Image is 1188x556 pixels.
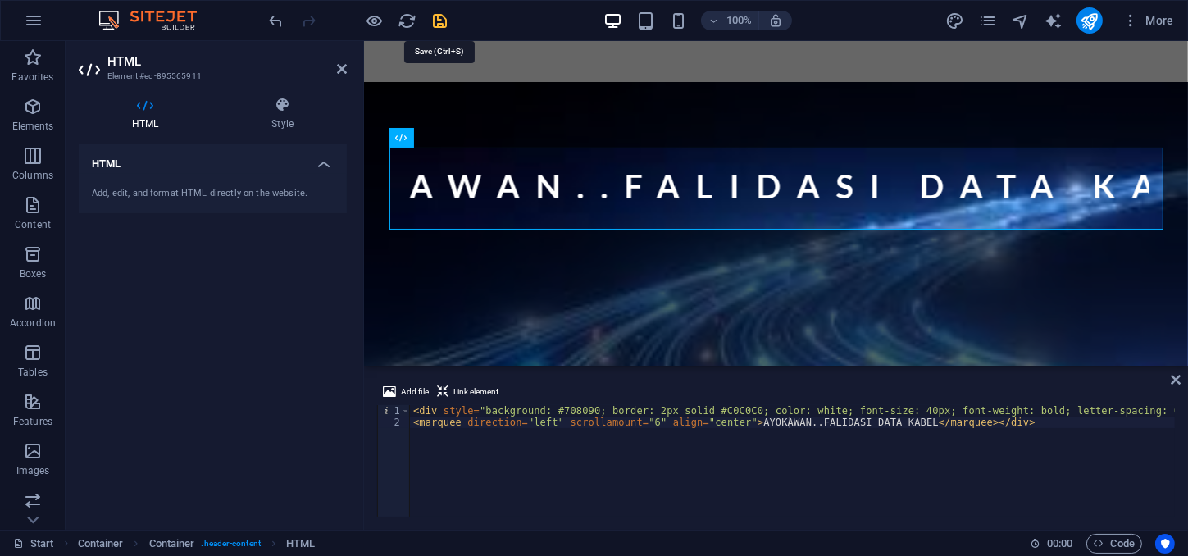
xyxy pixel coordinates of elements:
p: Favorites [11,71,53,84]
button: design [945,11,965,30]
h2: HTML [107,54,347,69]
p: Content [15,218,51,231]
i: Reload page [398,11,417,30]
i: Publish [1080,11,1099,30]
i: Design (Ctrl+Alt+Y) [945,11,964,30]
button: navigator [1011,11,1031,30]
i: AI Writer [1044,11,1063,30]
p: Features [13,415,52,428]
div: Add, edit, and format HTML directly on the website. [92,187,334,201]
span: Add file [401,382,429,402]
i: On resize automatically adjust zoom level to fit chosen device. [768,13,783,28]
p: Tables [18,366,48,379]
button: Usercentrics [1155,534,1175,554]
h4: HTML [79,144,347,174]
span: Link element [453,382,498,402]
a: Click to cancel selection. Double-click to open Pages [13,534,54,554]
button: Code [1086,534,1142,554]
button: pages [978,11,998,30]
nav: breadcrumb [78,534,316,554]
p: Boxes [20,267,47,280]
span: . header-content [202,534,261,554]
h4: Style [218,97,347,131]
i: Undo: Change HTML (Ctrl+Z) [267,11,286,30]
h3: Element #ed-895565911 [107,69,314,84]
span: Code [1094,534,1135,554]
button: text_generator [1044,11,1063,30]
span: Click to select. Double-click to edit [286,534,315,554]
h4: HTML [79,97,218,131]
p: Elements [12,120,54,133]
p: Columns [12,169,53,182]
span: Click to select. Double-click to edit [149,534,195,554]
div: 1 [378,405,411,417]
span: More [1122,12,1174,29]
div: 2 [378,417,411,428]
span: : [1058,537,1061,549]
i: Pages (Ctrl+Alt+S) [978,11,997,30]
h6: 100% [726,11,752,30]
span: Click to select. Double-click to edit [78,534,124,554]
p: Accordion [10,317,56,330]
button: publish [1076,7,1103,34]
button: save [430,11,450,30]
p: Images [16,464,50,477]
button: reload [398,11,417,30]
button: More [1116,7,1181,34]
img: Editor Logo [94,11,217,30]
h6: Session time [1030,534,1073,554]
span: 00 00 [1047,534,1072,554]
button: 100% [701,11,759,30]
button: undo [266,11,286,30]
i: Navigator [1011,11,1030,30]
button: Link element [435,382,501,402]
button: Add file [380,382,431,402]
